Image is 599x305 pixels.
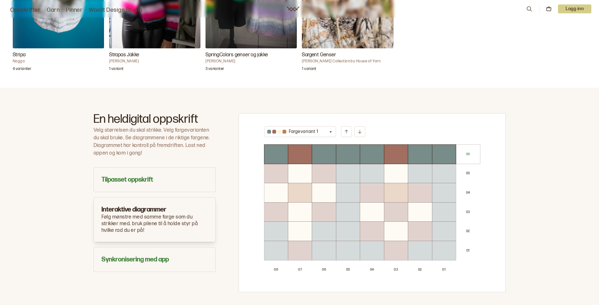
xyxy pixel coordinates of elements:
p: 1 variant [109,66,123,73]
p: 0 2 [418,267,422,272]
h4: [PERSON_NAME] [109,59,200,64]
p: 0 5 [466,171,470,176]
p: 0 4 [370,267,374,272]
a: Oppskrifter [10,6,40,15]
p: 0 7 [298,267,302,272]
h4: [PERSON_NAME] Collection by House of Yarn [302,59,393,64]
a: Woolit [287,6,299,11]
p: 0 6 [466,152,470,156]
h2: En heldigital oppskrift [94,113,216,125]
p: Logg inn [558,4,591,13]
a: Woolit Design Studio [89,6,143,15]
p: 0 5 [346,267,350,272]
button: Fargevariant 1 [264,126,336,137]
p: 0 8 [274,267,278,272]
h3: SpringColors genser og jakke [205,51,297,59]
p: 3 varianter [205,66,224,73]
p: Velg størrelsen du skal strikke. Velg fargevarianten du skal bruke. Se diagrammene i de riktige f... [94,127,216,157]
p: 0 3 [394,267,398,272]
h4: Nagga [13,59,104,64]
p: 4 varianter [13,66,31,73]
a: Garn [47,6,59,15]
a: Pinner [66,6,82,15]
h4: [PERSON_NAME] [205,59,297,64]
p: 0 3 [466,210,470,214]
h3: Tilpasset oppskrift [101,175,208,184]
p: 0 4 [466,191,470,195]
p: Følg mønstre med samme farge som du strikker med. bruk pilene til å holde styr på hvilke rad du e... [101,214,208,234]
button: User dropdown [558,4,591,13]
p: 0 1 [466,248,470,253]
p: 0 1 [442,267,446,272]
p: 0 6 [322,267,326,272]
h3: Synkronisering med app [101,255,208,264]
h3: Sargent Genser [302,51,393,59]
p: 1 variant [302,66,316,73]
h3: Interaktive diagrammer [101,205,208,214]
p: Fargevariant 1 [289,128,318,135]
h3: Stripa [13,51,104,59]
h3: Strapas Jakke [109,51,200,59]
p: 0 2 [466,229,470,233]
